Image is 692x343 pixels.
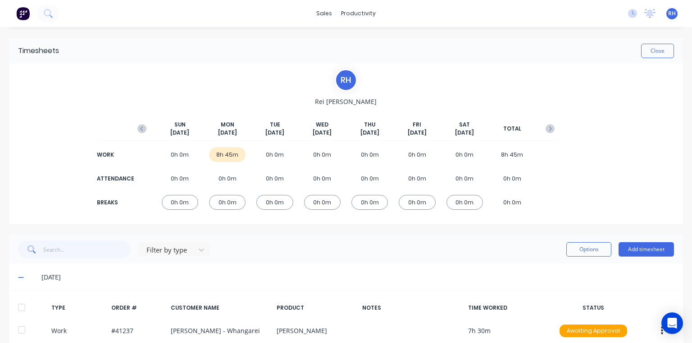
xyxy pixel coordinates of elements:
span: FRI [413,121,421,129]
span: THU [364,121,375,129]
span: [DATE] [408,129,427,137]
div: 0h 0m [446,171,483,186]
div: 0h 0m [162,171,198,186]
span: [DATE] [313,129,332,137]
div: 0h 0m [304,147,341,162]
span: TUE [270,121,280,129]
button: Add timesheet [619,242,674,257]
div: 0h 0m [256,171,293,186]
div: 0h 0m [256,147,293,162]
div: 8h 45m [209,147,246,162]
span: [DATE] [265,129,284,137]
span: [DATE] [360,129,379,137]
div: TIME WORKED [468,304,547,312]
div: NOTES [362,304,460,312]
div: TYPE [51,304,104,312]
span: SAT [459,121,470,129]
button: Close [641,44,674,58]
div: 0h 0m [399,147,435,162]
div: 0h 0m [209,171,246,186]
div: Open Intercom Messenger [661,312,683,334]
div: 0h 0m [446,195,483,210]
div: BREAKS [97,199,133,207]
span: SUN [174,121,186,129]
img: Factory [16,7,30,20]
div: WORK [97,151,133,159]
div: 0h 0m [399,195,435,210]
span: [DATE] [218,129,237,137]
input: Search... [43,240,131,258]
div: 0h 0m [256,195,293,210]
span: RH [668,9,676,18]
button: Options [566,242,611,257]
div: 0h 0m [399,171,435,186]
div: [DATE] [41,272,674,282]
div: 0h 0m [209,195,246,210]
div: PRODUCT [277,304,355,312]
div: 0h 0m [304,171,341,186]
span: TOTAL [503,125,521,133]
div: ATTENDANCE [97,175,133,183]
div: 0h 0m [351,147,388,162]
span: WED [316,121,328,129]
div: 0h 0m [304,195,341,210]
div: 0h 0m [494,195,530,210]
div: Awaiting Approval [560,325,627,337]
div: 0h 0m [446,147,483,162]
div: productivity [337,7,380,20]
div: 0h 0m [351,195,388,210]
div: 0h 0m [162,147,198,162]
div: R H [335,69,357,91]
span: MON [221,121,234,129]
span: [DATE] [455,129,474,137]
div: ORDER # [111,304,164,312]
div: Timesheets [18,45,59,56]
div: sales [312,7,337,20]
div: 0h 0m [351,171,388,186]
div: 0h 0m [494,171,530,186]
div: 0h 0m [162,195,198,210]
div: STATUS [554,304,633,312]
div: CUSTOMER NAME [171,304,269,312]
span: [DATE] [170,129,189,137]
div: 8h 45m [494,147,530,162]
span: Rei [PERSON_NAME] [315,97,377,106]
